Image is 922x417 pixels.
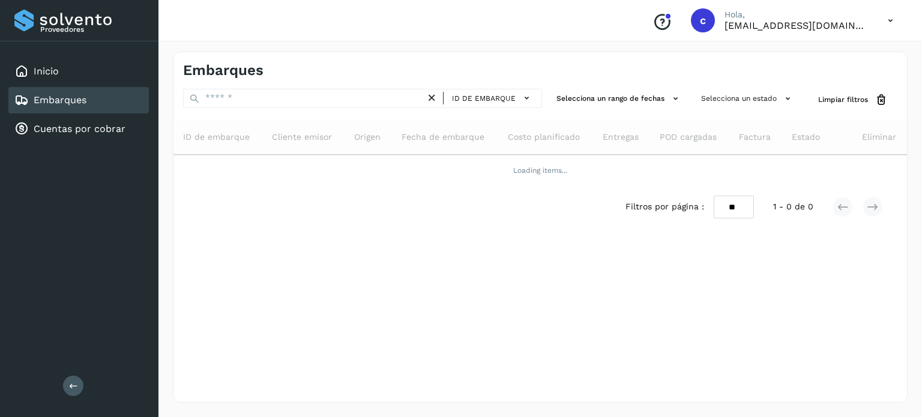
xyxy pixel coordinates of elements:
span: Limpiar filtros [818,94,868,105]
a: Cuentas por cobrar [34,123,125,134]
span: Entregas [603,131,639,143]
div: Embarques [8,87,149,113]
span: 1 - 0 de 0 [773,200,813,213]
h4: Embarques [183,62,264,79]
span: ID de embarque [452,93,516,104]
button: ID de embarque [448,89,537,107]
button: Selecciona un estado [696,89,799,109]
span: POD cargadas [660,131,717,143]
a: Inicio [34,65,59,77]
a: Embarques [34,94,86,106]
span: Fecha de embarque [402,131,484,143]
div: Inicio [8,58,149,85]
span: Factura [739,131,771,143]
span: ID de embarque [183,131,250,143]
p: cuentasespeciales8_met@castores.com.mx [725,20,869,31]
span: Origen [354,131,381,143]
span: Costo planificado [508,131,580,143]
span: Eliminar [862,131,896,143]
span: Filtros por página : [625,200,704,213]
button: Selecciona un rango de fechas [552,89,687,109]
td: Loading items... [173,155,907,186]
button: Limpiar filtros [809,89,897,111]
p: Hola, [725,10,869,20]
span: Cliente emisor [272,131,332,143]
div: Cuentas por cobrar [8,116,149,142]
span: Estado [792,131,820,143]
p: Proveedores [40,25,144,34]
